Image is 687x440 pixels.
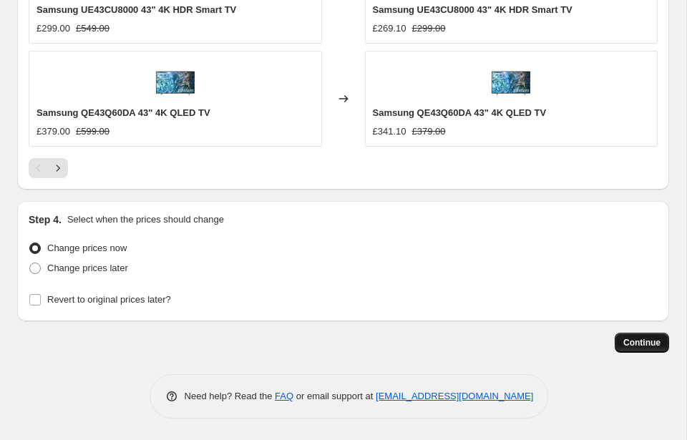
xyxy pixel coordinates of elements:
span: or email support at [293,391,376,401]
span: Change prices later [47,263,128,273]
span: Samsung QE43Q60DA 43" 4K QLED TV [36,107,210,118]
div: £379.00 [36,124,70,139]
span: Need help? Read the [185,391,276,401]
span: Continue [623,337,661,348]
a: FAQ [275,391,293,401]
strike: £299.00 [412,21,446,36]
a: [EMAIL_ADDRESS][DOMAIN_NAME] [376,391,533,401]
span: Revert to original prices later? [47,294,171,305]
p: Select when the prices should change [67,212,224,227]
strike: £549.00 [76,21,109,36]
button: Continue [615,333,669,353]
h2: Step 4. [29,212,62,227]
nav: Pagination [29,158,68,178]
span: Samsung QE43Q60DA 43" 4K QLED TV [373,107,547,118]
img: QE43Q60DA-spatialonline_80x.jpg [489,59,532,102]
img: QE43Q60DA-spatialonline_80x.jpg [154,59,197,102]
span: Samsung UE43CU8000 43" 4K HDR Smart TV [36,4,236,15]
span: Change prices now [47,243,127,253]
div: £341.10 [373,124,406,139]
button: Next [48,158,68,178]
strike: £379.00 [412,124,446,139]
div: £269.10 [373,21,406,36]
span: Samsung UE43CU8000 43" 4K HDR Smart TV [373,4,572,15]
div: £299.00 [36,21,70,36]
strike: £599.00 [76,124,109,139]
